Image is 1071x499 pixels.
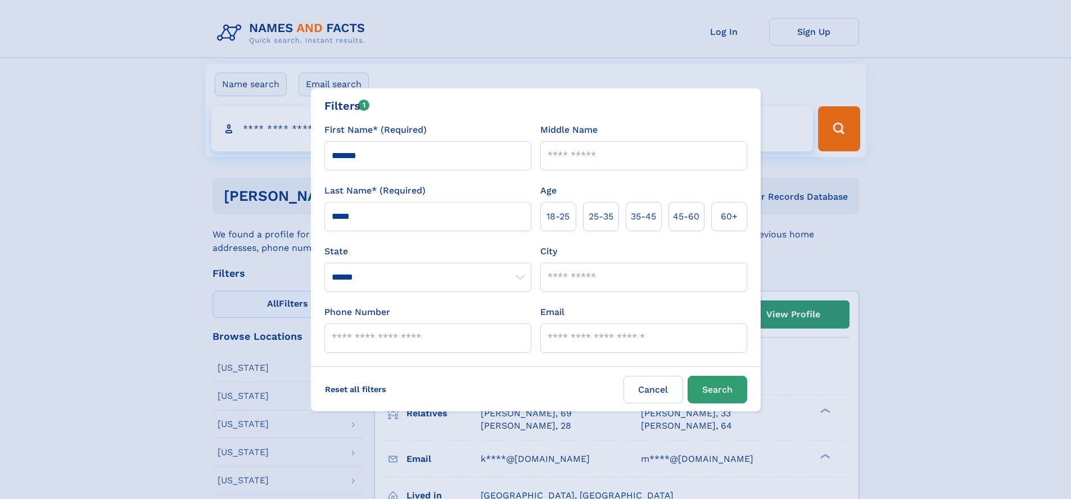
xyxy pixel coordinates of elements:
[688,376,747,403] button: Search
[631,210,656,223] span: 35‑45
[324,184,426,197] label: Last Name* (Required)
[721,210,738,223] span: 60+
[324,245,531,258] label: State
[540,245,557,258] label: City
[589,210,613,223] span: 25‑35
[324,123,427,137] label: First Name* (Required)
[673,210,699,223] span: 45‑60
[324,97,370,114] div: Filters
[318,376,394,403] label: Reset all filters
[540,123,598,137] label: Middle Name
[540,305,564,319] label: Email
[546,210,570,223] span: 18‑25
[324,305,390,319] label: Phone Number
[540,184,557,197] label: Age
[623,376,683,403] label: Cancel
